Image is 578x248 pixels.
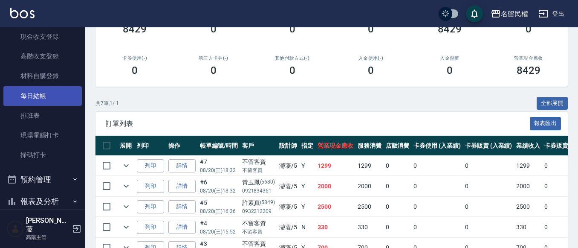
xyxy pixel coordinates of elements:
td: 2500 [514,197,542,217]
td: 2000 [355,176,384,196]
td: 瀞蓤 /5 [277,217,299,237]
h2: 入金儲值 [421,55,479,61]
button: expand row [120,159,133,172]
button: expand row [120,200,133,213]
div: 不留客資 [242,219,275,228]
p: 共 7 筆, 1 / 1 [95,99,119,107]
button: 列印 [137,180,164,193]
a: 詳情 [168,200,196,213]
a: 每日結帳 [3,86,82,106]
td: #5 [198,197,240,217]
td: 0 [384,217,412,237]
a: 材料自購登錄 [3,66,82,86]
h3: 0 [447,64,453,76]
p: 高階主管 [26,233,69,241]
td: 瀞蓤 /5 [277,156,299,176]
h5: [PERSON_NAME]蓤 [26,216,69,233]
div: 名留民權 [501,9,528,19]
p: 08/20 (三) 18:32 [200,166,238,174]
p: 不留客資 [242,166,275,174]
th: 營業現金應收 [315,136,355,156]
h3: 0 [289,23,295,35]
td: 瀞蓤 /5 [277,176,299,196]
h3: 0 [132,64,138,76]
h2: 其他付款方式(-) [263,55,321,61]
button: 列印 [137,221,164,234]
h2: 營業現金應收 [499,55,558,61]
td: 0 [384,197,412,217]
td: 1299 [315,156,355,176]
td: 1299 [514,156,542,176]
img: Person [7,220,24,237]
h3: 0 [368,64,374,76]
h3: 0 [211,23,217,35]
td: 0 [411,176,463,196]
a: 詳情 [168,221,196,234]
a: 報表匯出 [530,119,561,127]
th: 設計師 [277,136,299,156]
td: #6 [198,176,240,196]
th: 操作 [166,136,198,156]
div: 黃玉鳳 [242,178,275,187]
td: Y [299,176,315,196]
button: 列印 [137,200,164,213]
button: expand row [120,221,133,233]
p: (5680) [260,178,275,187]
td: 0 [463,197,514,217]
th: 業績收入 [514,136,542,156]
th: 指定 [299,136,315,156]
td: 0 [384,176,412,196]
p: (5849) [260,198,275,207]
button: 報表匯出 [530,117,561,130]
button: 列印 [137,159,164,172]
th: 服務消費 [355,136,384,156]
th: 展開 [118,136,135,156]
td: 0 [411,217,463,237]
h2: 入金使用(-) [342,55,400,61]
td: 2000 [514,176,542,196]
a: 現場電腦打卡 [3,125,82,145]
a: 詳情 [168,159,196,172]
button: 報表及分析 [3,190,82,213]
td: Y [299,197,315,217]
a: 現金收支登錄 [3,27,82,47]
td: 0 [463,176,514,196]
th: 客戶 [240,136,277,156]
td: 0 [384,156,412,176]
h3: 0 [526,23,532,35]
td: Y [299,156,315,176]
p: 0921834361 [242,187,275,195]
h2: 第三方卡券(-) [185,55,243,61]
th: 卡券販賣 (入業績) [463,136,514,156]
h3: 8429 [438,23,462,35]
h3: 0 [211,64,217,76]
th: 列印 [135,136,166,156]
img: Logo [10,8,35,18]
th: 帳單編號/時間 [198,136,240,156]
a: 排班表 [3,106,82,125]
td: 2500 [355,197,384,217]
p: 0932212209 [242,207,275,215]
button: 全部展開 [537,97,568,110]
h3: 0 [289,64,295,76]
span: 訂單列表 [106,120,530,128]
td: #4 [198,217,240,237]
h3: 8429 [123,23,147,35]
td: 0 [411,156,463,176]
td: 0 [463,156,514,176]
h3: 8429 [517,64,540,76]
p: 08/20 (三) 16:36 [200,207,238,215]
h2: 卡券使用(-) [106,55,164,61]
td: 0 [463,217,514,237]
h3: 0 [368,23,374,35]
th: 卡券使用 (入業績) [411,136,463,156]
td: 330 [514,217,542,237]
a: 詳情 [168,180,196,193]
td: 瀞蓤 /5 [277,197,299,217]
th: 店販消費 [384,136,412,156]
div: 不留客資 [242,158,275,166]
td: N [299,217,315,237]
button: 名留民權 [487,5,532,23]
p: 08/20 (三) 18:32 [200,187,238,195]
td: #7 [198,156,240,176]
